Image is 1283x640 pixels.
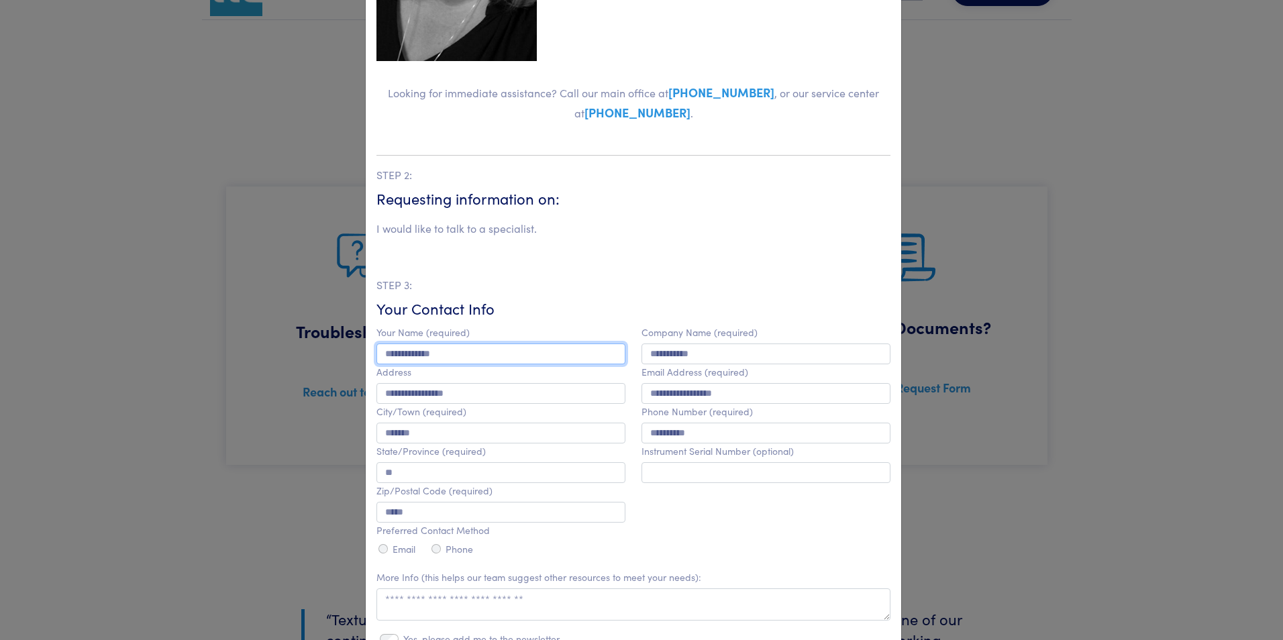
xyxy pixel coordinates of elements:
[641,366,748,378] label: Email Address (required)
[376,445,486,457] label: State/Province (required)
[376,83,890,122] p: Looking for immediate assistance? Call our main office at , or our service center at .
[446,543,473,555] label: Phone
[376,327,470,338] label: Your Name (required)
[376,299,890,319] h6: Your Contact Info
[393,543,415,555] label: Email
[584,104,690,121] a: [PHONE_NUMBER]
[376,572,701,583] label: More Info (this helps our team suggest other resources to meet your needs):
[376,220,537,237] li: I would like to talk to a specialist.
[376,406,466,417] label: City/Town (required)
[376,189,890,209] h6: Requesting information on:
[668,84,774,101] a: [PHONE_NUMBER]
[641,406,753,417] label: Phone Number (required)
[641,445,794,457] label: Instrument Serial Number (optional)
[376,366,411,378] label: Address
[376,166,890,184] p: STEP 2:
[376,485,493,496] label: Zip/Postal Code (required)
[376,276,890,294] p: STEP 3:
[641,327,758,338] label: Company Name (required)
[376,525,490,536] label: Preferred Contact Method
